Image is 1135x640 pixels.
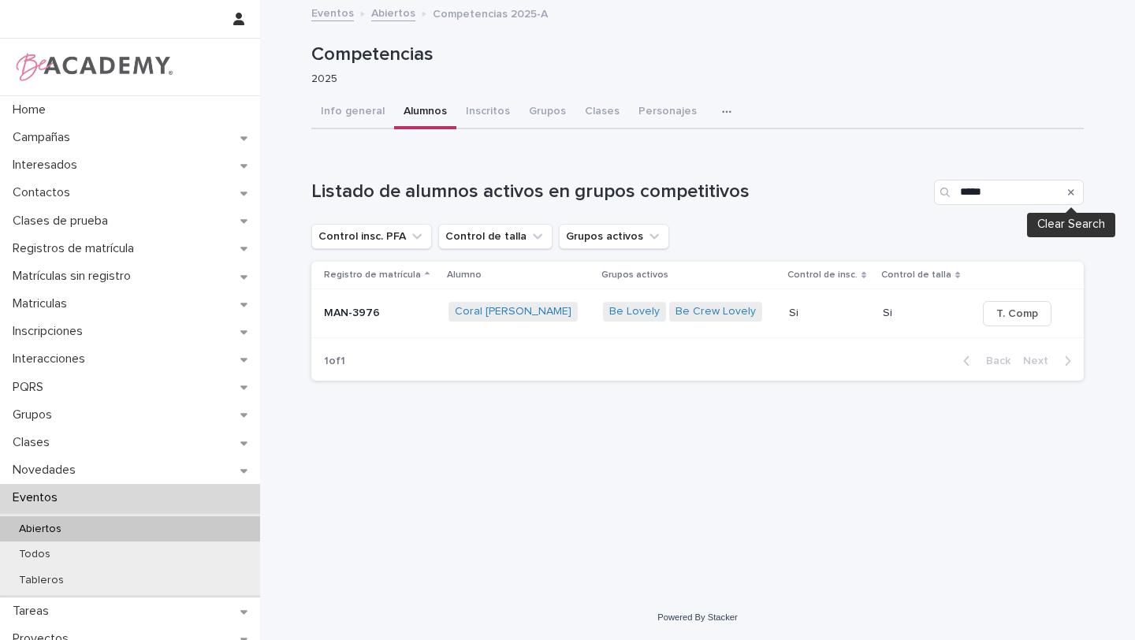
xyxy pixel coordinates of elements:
[6,130,83,145] p: Campañas
[311,43,1077,66] p: Competencias
[1023,355,1058,367] span: Next
[13,51,174,83] img: WPrjXfSUmiLcdUfaYY4Q
[675,305,756,318] a: Be Crew Lovely
[311,289,1084,338] tr: MAN-3976Coral [PERSON_NAME] Be Lovely Be Crew Lovely SiSi SiSi T. Comp
[311,224,432,249] button: Control insc. PFA
[6,352,98,367] p: Interacciones
[934,180,1084,205] input: Search
[311,342,358,381] p: 1 of 1
[456,96,519,129] button: Inscritos
[394,96,456,129] button: Alumnos
[324,266,421,284] p: Registro de matrícula
[6,158,90,173] p: Interesados
[6,548,63,561] p: Todos
[6,604,61,619] p: Tareas
[6,435,62,450] p: Clases
[6,523,74,536] p: Abiertos
[6,490,70,505] p: Eventos
[629,96,706,129] button: Personajes
[6,296,80,311] p: Matriculas
[6,574,76,587] p: Tableros
[601,266,668,284] p: Grupos activos
[6,185,83,200] p: Contactos
[6,241,147,256] p: Registros de matrícula
[311,3,354,21] a: Eventos
[519,96,575,129] button: Grupos
[311,180,928,203] h1: Listado de alumnos activos en grupos competitivos
[6,324,95,339] p: Inscripciones
[883,303,895,320] p: Si
[6,463,88,478] p: Novedades
[311,73,1071,86] p: 2025
[657,612,737,622] a: Powered By Stacker
[559,224,669,249] button: Grupos activos
[951,354,1017,368] button: Back
[447,266,482,284] p: Alumno
[1017,354,1084,368] button: Next
[6,380,56,395] p: PQRS
[977,355,1010,367] span: Back
[609,305,660,318] a: Be Lovely
[311,96,394,129] button: Info general
[787,266,858,284] p: Control de insc.
[996,306,1038,322] span: T. Comp
[575,96,629,129] button: Clases
[371,3,415,21] a: Abiertos
[6,407,65,422] p: Grupos
[6,269,143,284] p: Matrículas sin registro
[983,301,1051,326] button: T. Comp
[455,305,571,318] a: Coral [PERSON_NAME]
[881,266,951,284] p: Control de talla
[6,102,58,117] p: Home
[6,214,121,229] p: Clases de prueba
[324,307,436,320] p: MAN-3976
[433,4,548,21] p: Competencias 2025-A
[438,224,553,249] button: Control de talla
[789,303,802,320] p: Si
